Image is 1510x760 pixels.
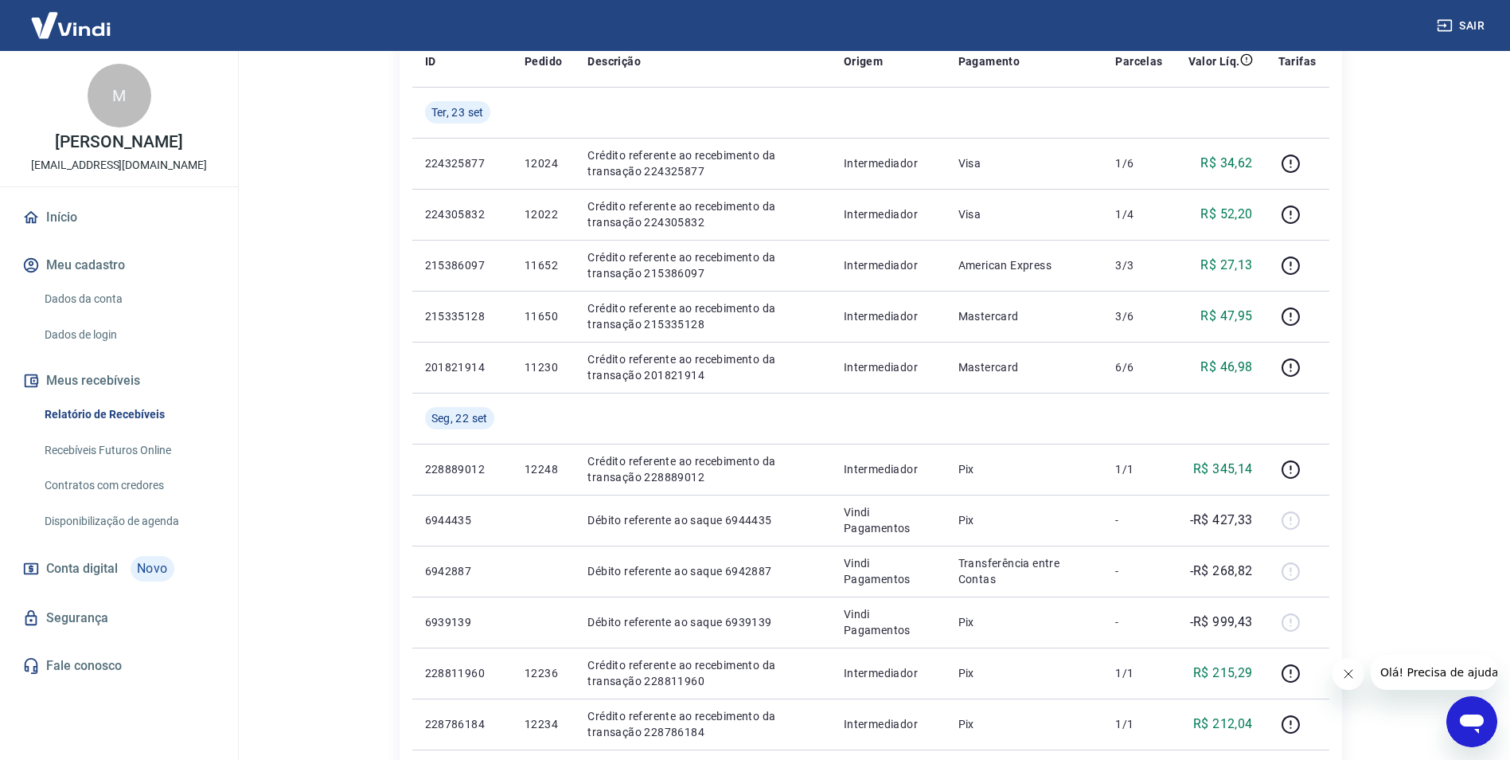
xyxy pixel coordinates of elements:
[1190,511,1253,530] p: -R$ 427,33
[1371,655,1497,690] iframe: Mensagem da empresa
[587,300,817,332] p: Crédito referente ao recebimento da transação 215335128
[587,249,817,281] p: Crédito referente ao recebimento da transação 215386097
[19,1,123,49] img: Vindi
[38,319,219,351] a: Dados de login
[19,363,219,398] button: Meus recebíveis
[1115,257,1162,273] p: 3/3
[525,461,562,477] p: 12248
[1193,460,1253,479] p: R$ 345,14
[55,134,182,151] p: [PERSON_NAME]
[131,556,174,582] span: Novo
[844,504,933,536] p: Vindi Pagamentos
[425,563,499,579] p: 6942887
[425,155,499,171] p: 224325877
[525,257,562,273] p: 11652
[958,555,1091,587] p: Transferência entre Contas
[525,359,562,375] p: 11230
[19,648,219,684] a: Fale conosco
[19,550,219,588] a: Conta digitalNovo
[1115,716,1162,732] p: 1/1
[46,558,118,580] span: Conta digital
[958,257,1091,273] p: American Express
[844,555,933,587] p: Vindi Pagamentos
[431,410,488,426] span: Seg, 22 set
[88,64,151,127] div: M
[1188,53,1240,69] p: Valor Líq.
[38,283,219,315] a: Dados da conta
[587,53,641,69] p: Descrição
[844,206,933,222] p: Intermediador
[1200,205,1252,224] p: R$ 52,20
[1200,154,1252,173] p: R$ 34,62
[525,308,562,324] p: 11650
[1434,11,1491,41] button: Sair
[587,512,817,528] p: Débito referente ao saque 6944435
[958,155,1091,171] p: Visa
[1200,307,1252,326] p: R$ 47,95
[38,398,219,431] a: Relatório de Recebíveis
[38,505,219,538] a: Disponibilização de agenda
[1190,562,1253,581] p: -R$ 268,82
[587,453,817,485] p: Crédito referente ao recebimento da transação 228889012
[587,657,817,689] p: Crédito referente ao recebimento da transação 228811960
[1278,53,1317,69] p: Tarifas
[1193,664,1253,683] p: R$ 215,29
[587,198,817,230] p: Crédito referente ao recebimento da transação 224305832
[425,53,436,69] p: ID
[425,308,499,324] p: 215335128
[425,206,499,222] p: 224305832
[587,147,817,179] p: Crédito referente ao recebimento da transação 224325877
[958,53,1020,69] p: Pagamento
[1200,256,1252,275] p: R$ 27,13
[958,308,1091,324] p: Mastercard
[958,461,1091,477] p: Pix
[425,461,499,477] p: 228889012
[587,351,817,383] p: Crédito referente ao recebimento da transação 201821914
[425,614,499,630] p: 6939139
[1115,461,1162,477] p: 1/1
[425,359,499,375] p: 201821914
[844,257,933,273] p: Intermediador
[425,257,499,273] p: 215386097
[1115,563,1162,579] p: -
[1115,308,1162,324] p: 3/6
[1332,658,1364,690] iframe: Fechar mensagem
[844,461,933,477] p: Intermediador
[525,665,562,681] p: 12236
[1190,613,1253,632] p: -R$ 999,43
[958,206,1091,222] p: Visa
[587,614,817,630] p: Débito referente ao saque 6939139
[958,716,1091,732] p: Pix
[1115,359,1162,375] p: 6/6
[1193,715,1253,734] p: R$ 212,04
[525,155,562,171] p: 12024
[844,53,883,69] p: Origem
[958,359,1091,375] p: Mastercard
[844,155,933,171] p: Intermediador
[525,53,562,69] p: Pedido
[958,614,1091,630] p: Pix
[431,104,484,120] span: Ter, 23 set
[1200,358,1252,377] p: R$ 46,98
[1115,206,1162,222] p: 1/4
[425,716,499,732] p: 228786184
[958,512,1091,528] p: Pix
[1115,512,1162,528] p: -
[19,248,219,283] button: Meu cadastro
[1115,155,1162,171] p: 1/6
[10,11,134,24] span: Olá! Precisa de ajuda?
[31,157,207,174] p: [EMAIL_ADDRESS][DOMAIN_NAME]
[525,206,562,222] p: 12022
[1115,53,1162,69] p: Parcelas
[1115,614,1162,630] p: -
[844,716,933,732] p: Intermediador
[1446,696,1497,747] iframe: Botão para abrir a janela de mensagens
[844,665,933,681] p: Intermediador
[587,563,817,579] p: Débito referente ao saque 6942887
[1115,665,1162,681] p: 1/1
[38,434,219,467] a: Recebíveis Futuros Online
[19,601,219,636] a: Segurança
[844,606,933,638] p: Vindi Pagamentos
[587,708,817,740] p: Crédito referente ao recebimento da transação 228786184
[525,716,562,732] p: 12234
